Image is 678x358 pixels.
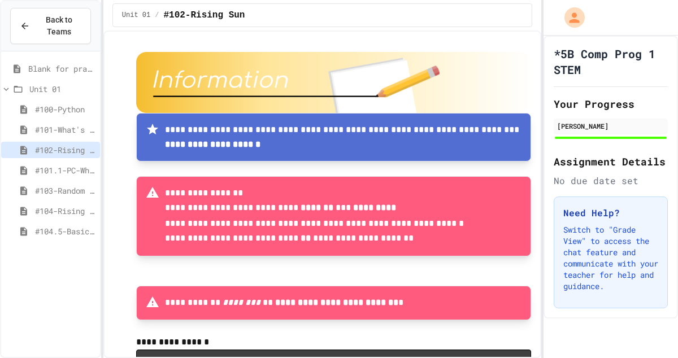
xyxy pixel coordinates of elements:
span: #103-Random Box [35,185,95,197]
span: / [155,11,159,20]
h2: Assignment Details [554,154,668,169]
h1: *5B Comp Prog 1 STEM [554,46,668,77]
span: Unit 01 [29,83,95,95]
p: Switch to "Grade View" to access the chat feature and communicate with your teacher for help and ... [563,224,658,292]
button: Back to Teams [10,8,91,44]
span: #102-Rising Sun [35,144,95,156]
span: Unit 01 [122,11,150,20]
div: [PERSON_NAME] [557,121,664,131]
span: #104.5-Basic Graphics Review [35,225,95,237]
span: #101.1-PC-Where am I? [35,164,95,176]
div: My Account [553,5,588,30]
span: #104-Rising Sun Plus [35,205,95,217]
div: No due date set [554,174,668,187]
span: Back to Teams [37,14,81,38]
h2: Your Progress [554,96,668,112]
span: #100-Python [35,103,95,115]
h3: Need Help? [563,206,658,220]
span: #102-Rising Sun [163,8,245,22]
span: #101-What's This ?? [35,124,95,136]
span: Blank for practice [28,63,95,75]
